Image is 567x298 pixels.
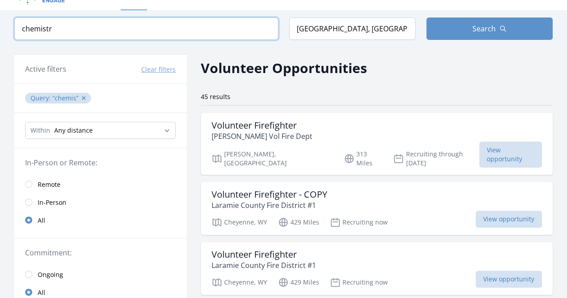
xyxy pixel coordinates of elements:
[38,198,66,207] span: In-Person
[201,242,553,295] a: Volunteer Firefighter Laramie County Fire District #1 Cheyenne, WY 429 Miles Recruiting now View ...
[212,120,312,131] h3: Volunteer Firefighter
[212,217,267,228] p: Cheyenne, WY
[472,23,496,34] span: Search
[201,92,230,101] span: 45 results
[38,216,45,225] span: All
[14,265,186,283] a: Ongoing
[38,288,45,297] span: All
[289,17,416,40] input: Location
[52,94,78,102] q: chemis
[14,211,186,229] a: All
[201,182,553,235] a: Volunteer Firefighter - COPY Laramie County Fire District #1 Cheyenne, WY 429 Miles Recruiting no...
[330,217,388,228] p: Recruiting now
[426,17,553,40] button: Search
[212,249,316,260] h3: Volunteer Firefighter
[479,142,542,168] span: View opportunity
[201,58,367,78] h2: Volunteer Opportunities
[393,150,479,168] p: Recruiting through [DATE]
[38,180,61,189] span: Remote
[330,277,388,288] p: Recruiting now
[212,260,316,271] p: Laramie County Fire District #1
[38,270,63,279] span: Ongoing
[14,175,186,193] a: Remote
[201,113,553,175] a: Volunteer Firefighter [PERSON_NAME] Vol Fire Dept [PERSON_NAME], [GEOGRAPHIC_DATA] 313 Miles Recr...
[25,157,176,168] legend: In-Person or Remote:
[141,65,176,74] button: Clear filters
[212,150,333,168] p: [PERSON_NAME], [GEOGRAPHIC_DATA]
[476,271,542,288] span: View opportunity
[212,131,312,142] p: [PERSON_NAME] Vol Fire Dept
[476,211,542,228] span: View opportunity
[278,277,319,288] p: 429 Miles
[81,94,87,103] button: ✕
[25,64,66,74] h3: Active filters
[278,217,319,228] p: 429 Miles
[14,193,186,211] a: In-Person
[25,247,176,258] legend: Commitment:
[344,150,383,168] p: 313 Miles
[212,189,327,200] h3: Volunteer Firefighter - COPY
[30,94,52,102] span: Query :
[14,17,278,40] input: Keyword
[25,122,176,139] select: Search Radius
[212,277,267,288] p: Cheyenne, WY
[212,200,327,211] p: Laramie County Fire District #1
